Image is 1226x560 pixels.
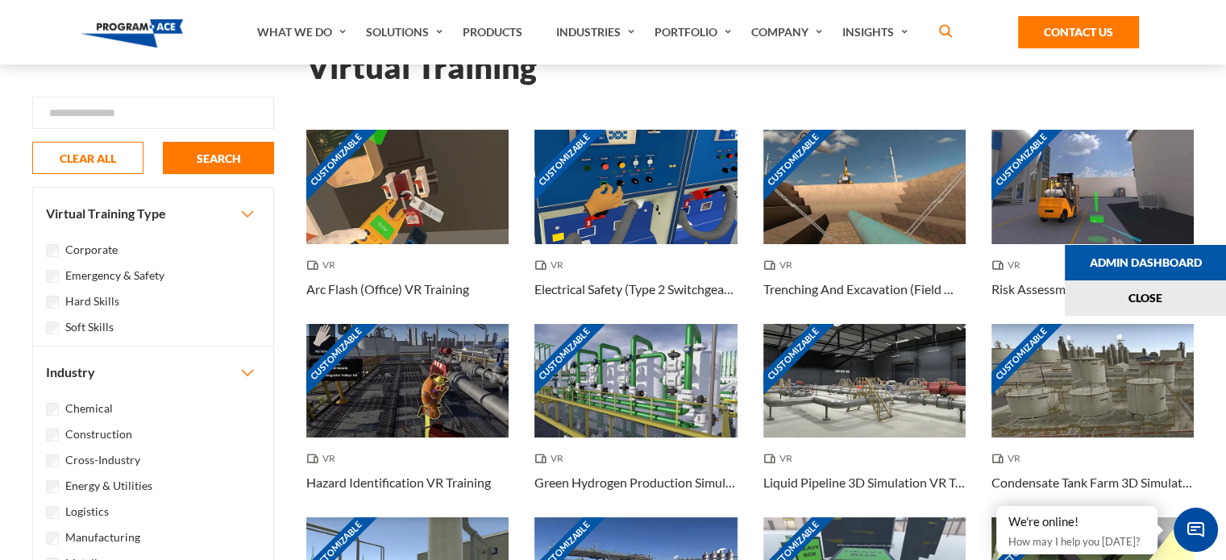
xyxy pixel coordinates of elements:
h3: Trenching And Excavation (Field Work) VR Training [763,280,966,299]
button: Virtual Training Type [33,188,273,239]
h3: Liquid Pipeline 3D Simulation VR Training [763,473,966,492]
label: Chemical [65,400,113,417]
button: Industry [33,346,273,398]
input: Construction [46,429,59,442]
input: Cross-Industry [46,454,59,467]
a: Customizable Thumbnail - Electrical Safety (Type 2 Switchgear) VR Training VR Electrical Safety (... [534,130,737,323]
label: Energy & Utilities [65,477,152,495]
label: Construction [65,425,132,443]
span: VR [763,450,799,467]
span: VR [763,257,799,273]
h3: Risk Assessment VR Training [991,280,1151,299]
a: Customizable Thumbnail - Liquid Pipeline 3D Simulation VR Training VR Liquid Pipeline 3D Simulati... [763,324,966,517]
a: Customizable Thumbnail - Arc Flash (Office) VR Training VR Arc Flash (Office) VR Training [306,130,509,323]
button: Close [1065,280,1226,316]
input: Logistics [46,506,59,519]
label: Cross-Industry [65,451,140,469]
h3: Condensate Tank Farm 3D Simulation VR Training [991,473,1194,492]
span: VR [534,257,570,273]
span: VR [991,257,1027,273]
label: Soft Skills [65,318,114,336]
h3: Arc Flash (Office) VR Training [306,280,469,299]
a: Customizable Thumbnail - Hazard Identification VR Training VR Hazard Identification VR Training [306,324,509,517]
input: Corporate [46,244,59,257]
span: VR [991,450,1027,467]
p: How may I help you [DATE]? [1008,532,1145,551]
h3: Hazard Identification VR Training [306,473,491,492]
label: Hard Skills [65,292,119,310]
a: Contact Us [1018,16,1139,48]
input: Emergency & Safety [46,270,59,283]
input: Manufacturing [46,532,59,545]
input: Soft Skills [46,321,59,334]
label: Manufacturing [65,529,140,546]
span: Chat Widget [1174,508,1218,552]
a: Customizable Thumbnail - Green Hydrogen Production Simulation VR Training VR Green Hydrogen Produ... [534,324,737,517]
a: Customizable Thumbnail - Trenching And Excavation (Field Work) VR Training VR Trenching And Excav... [763,130,966,323]
span: VR [306,450,342,467]
span: VR [534,450,570,467]
input: Hard Skills [46,296,59,309]
h3: Electrical Safety (Type 2 Switchgear) VR Training [534,280,737,299]
div: We're online! [1008,514,1145,530]
span: VR [306,257,342,273]
input: Chemical [46,403,59,416]
label: Emergency & Safety [65,267,164,284]
input: Energy & Utilities [46,480,59,493]
img: Program-Ace [81,19,184,48]
a: Customizable Thumbnail - Risk Assessment VR Training VR Risk Assessment VR Training [991,130,1194,323]
a: Admin Dashboard [1065,245,1226,280]
label: Logistics [65,503,109,521]
label: Corporate [65,241,118,259]
h1: Virtual Training [306,53,537,81]
button: CLEAR ALL [32,142,143,174]
h3: Green Hydrogen Production Simulation VR Training [534,473,737,492]
a: Customizable Thumbnail - Condensate Tank Farm 3D Simulation VR Training VR Condensate Tank Farm 3... [991,324,1194,517]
